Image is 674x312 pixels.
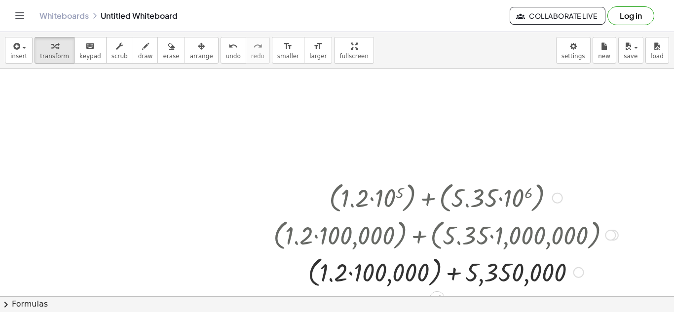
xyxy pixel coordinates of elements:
span: transform [40,53,69,60]
i: redo [253,40,262,52]
span: settings [562,53,585,60]
span: draw [138,53,153,60]
span: smaller [277,53,299,60]
span: larger [309,53,327,60]
span: save [624,53,637,60]
span: Collaborate Live [518,11,597,20]
i: format_size [313,40,323,52]
span: new [598,53,610,60]
button: Collaborate Live [510,7,605,25]
button: settings [556,37,591,64]
span: redo [251,53,264,60]
button: keyboardkeypad [74,37,107,64]
button: transform [35,37,75,64]
button: new [593,37,616,64]
button: insert [5,37,33,64]
button: Toggle navigation [12,8,28,24]
span: arrange [190,53,213,60]
span: keypad [79,53,101,60]
span: load [651,53,664,60]
i: format_size [283,40,293,52]
button: scrub [106,37,133,64]
i: keyboard [85,40,95,52]
span: fullscreen [339,53,368,60]
button: save [618,37,643,64]
i: undo [228,40,238,52]
button: Log in [607,6,654,25]
div: Edit math [429,291,445,307]
span: undo [226,53,241,60]
button: load [645,37,669,64]
button: erase [157,37,185,64]
span: insert [10,53,27,60]
button: format_sizesmaller [272,37,304,64]
button: redoredo [246,37,270,64]
a: Whiteboards [39,11,89,21]
button: undoundo [221,37,246,64]
button: fullscreen [334,37,374,64]
button: format_sizelarger [304,37,332,64]
button: draw [133,37,158,64]
button: arrange [185,37,219,64]
span: scrub [112,53,128,60]
span: erase [163,53,179,60]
